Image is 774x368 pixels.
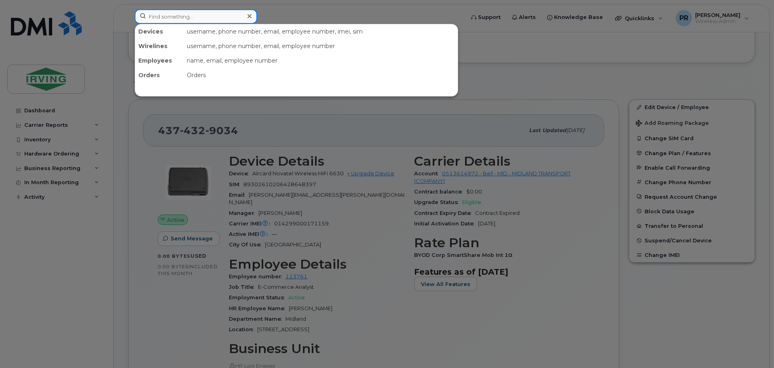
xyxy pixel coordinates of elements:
div: Wirelines [135,39,184,53]
div: name, email, employee number [184,53,458,68]
div: username, phone number, email, employee number, imei, sim [184,24,458,39]
div: Devices [135,24,184,39]
div: username, phone number, email, employee number [184,39,458,53]
div: Employees [135,53,184,68]
input: Find something... [135,9,257,24]
div: Orders [184,68,458,82]
div: Orders [135,68,184,82]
